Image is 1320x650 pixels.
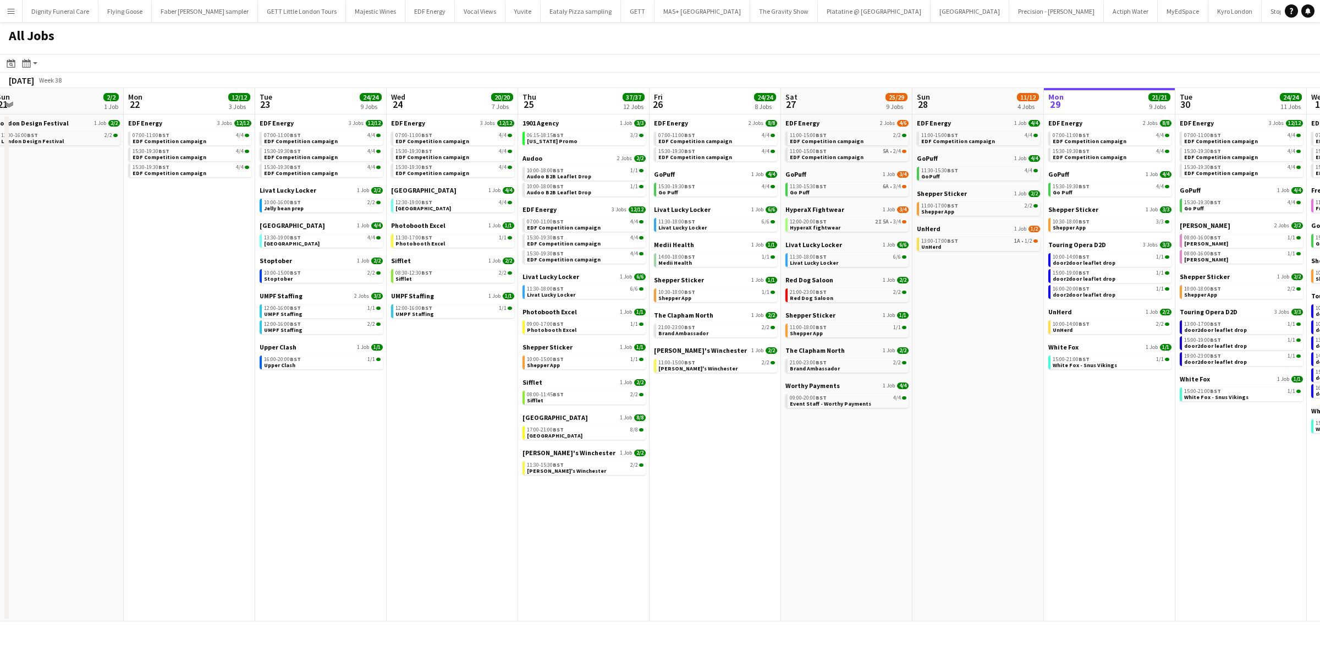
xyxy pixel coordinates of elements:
[505,1,541,22] button: Yuvite
[931,1,1009,22] button: [GEOGRAPHIC_DATA]
[818,1,931,22] button: Platatine @ [GEOGRAPHIC_DATA]
[1009,1,1104,22] button: Precision - [PERSON_NAME]
[1208,1,1262,22] button: Kyro London
[621,1,654,22] button: GETT
[23,1,98,22] button: Dignity Funeral Care
[258,1,346,22] button: GETT Little London Tours
[455,1,505,22] button: Vocal Views
[152,1,258,22] button: Faber [PERSON_NAME] sampler
[654,1,750,22] button: MAS+ [GEOGRAPHIC_DATA]
[1104,1,1158,22] button: Actiph Water
[9,75,34,86] div: [DATE]
[36,76,64,84] span: Week 38
[1262,1,1306,22] button: Stoptober
[750,1,818,22] button: The Gravity Show
[541,1,621,22] button: Eataly Pizza sampling
[346,1,405,22] button: Majestic Wines
[405,1,455,22] button: EDF Energy
[1158,1,1208,22] button: MyEdSpace
[98,1,152,22] button: Flying Goose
